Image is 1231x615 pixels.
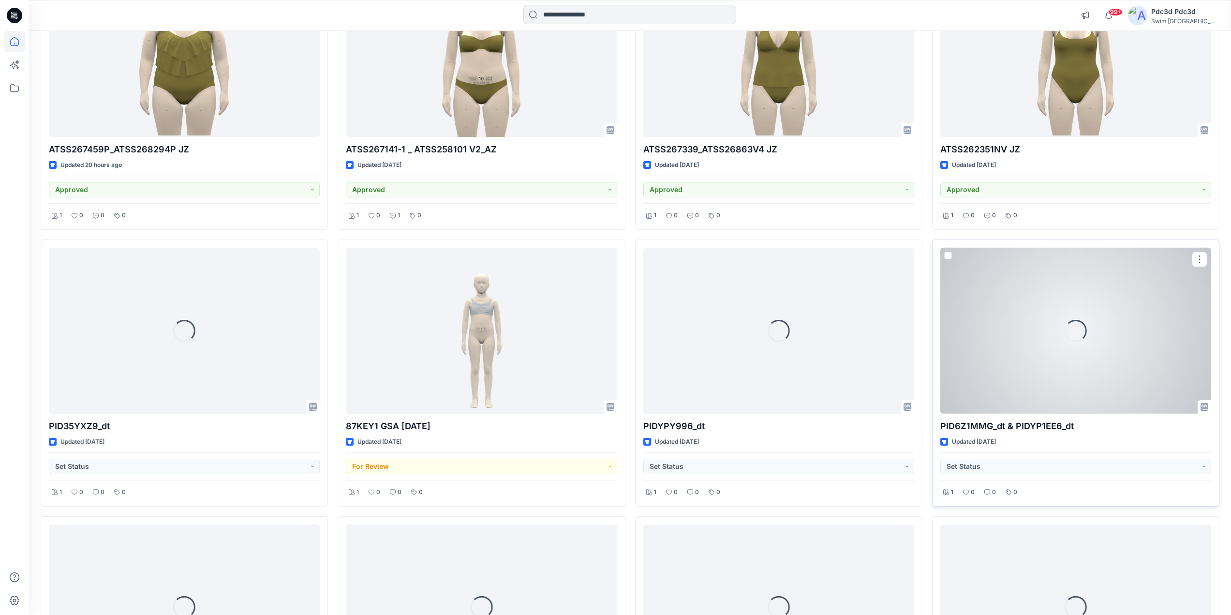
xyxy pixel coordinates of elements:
p: ATSS262351NV JZ [940,143,1211,156]
p: 0 [122,210,126,221]
p: 0 [101,487,104,497]
p: 1 [951,487,953,497]
p: 0 [1013,487,1017,497]
p: 1 [356,487,359,497]
p: 0 [971,210,975,221]
p: 1 [59,210,62,221]
p: 0 [376,487,380,497]
p: 0 [695,487,699,497]
p: 87KEY1 GSA [DATE] [346,420,617,433]
p: 0 [674,487,678,497]
p: 1 [59,487,62,497]
p: 0 [1013,210,1017,221]
p: 0 [79,210,83,221]
p: 0 [695,210,699,221]
p: 1 [951,210,953,221]
p: Updated [DATE] [357,160,401,170]
p: 0 [674,210,678,221]
p: Updated [DATE] [952,437,996,447]
p: Updated [DATE] [60,437,104,447]
p: 0 [79,487,83,497]
p: 0 [992,487,996,497]
p: 0 [992,210,996,221]
p: Updated [DATE] [952,160,996,170]
p: Updated 20 hours ago [60,160,122,170]
p: PID35YXZ9_dt [49,420,320,433]
span: 99+ [1108,8,1123,16]
p: 1 [654,487,656,497]
p: Updated [DATE] [655,437,699,447]
div: Pdc3d Pdc3d [1151,6,1219,17]
p: 0 [398,487,401,497]
p: Updated [DATE] [357,437,401,447]
p: PID6Z1MMG_dt & PIDYP1EE6_dt [940,420,1211,433]
p: PIDYPY996_dt [643,420,914,433]
p: 1 [398,210,400,221]
p: ATSS267339_ATSS26863V4 JZ [643,143,914,156]
p: ATSS267459P_ATSS268294P JZ [49,143,320,156]
p: 0 [716,487,720,497]
p: 0 [716,210,720,221]
p: 1 [654,210,656,221]
p: 0 [417,210,421,221]
div: Swim [GEOGRAPHIC_DATA] [1151,17,1219,25]
p: Updated [DATE] [655,160,699,170]
p: ATSS267141-1 _ ATSS258101 V2_AZ [346,143,617,156]
p: 0 [376,210,380,221]
p: 0 [419,487,423,497]
img: avatar [1128,6,1147,25]
a: 87KEY1 GSA 2025.8.7 [346,248,617,414]
p: 1 [356,210,359,221]
p: 0 [122,487,126,497]
p: 0 [101,210,104,221]
p: 0 [971,487,975,497]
